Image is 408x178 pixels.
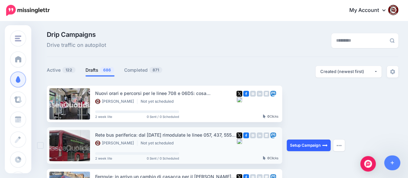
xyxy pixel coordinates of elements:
[287,140,331,151] a: Setup Campaign
[257,91,263,97] img: linkedin-grey-square.png
[100,67,114,73] span: 686
[124,66,163,74] a: Completed871
[236,91,242,97] img: twitter-square.png
[149,67,162,73] span: 871
[263,156,278,160] div: Clicks
[243,132,249,138] img: facebook-square.png
[270,132,276,138] img: mastodon-square.png
[320,68,374,75] div: Created (newest first)
[360,156,376,172] div: Open Intercom Messenger
[95,99,137,104] li: [PERSON_NAME]
[6,5,50,16] img: Missinglettr
[250,132,256,138] img: instagram-grey-square.png
[267,114,270,118] b: 0
[336,144,342,146] img: dots.png
[141,99,177,104] li: Not yet scheduled
[147,115,179,118] span: 0 Sent / 0 Scheduled
[95,157,112,160] span: 2 week lite
[147,157,179,160] span: 0 Sent / 0 Scheduled
[243,91,249,97] img: facebook-square.png
[47,66,76,74] a: Active122
[315,66,382,78] button: Created (newest first)
[15,36,21,41] img: menu.png
[343,3,398,18] a: My Account
[250,91,256,97] img: instagram-grey-square.png
[263,114,266,118] img: pointer-grey-darker.png
[47,31,106,38] span: Drip Campaigns
[236,97,242,102] img: bluesky-grey-square.png
[390,38,394,43] img: search-grey-6.png
[95,89,236,97] div: Nuovi orari e percorsi per le linee 708 e 06DS: cosa [MEDICAL_DATA] da [DATE]
[264,91,269,97] img: google_business-grey-square.png
[264,132,269,138] img: google_business-grey-square.png
[47,41,106,49] span: Drive traffic on autopilot
[267,156,270,160] b: 0
[95,131,236,139] div: Rete bus periferica: dal [DATE] rimodulate le linee 057, 437, 555 e 702
[95,115,112,118] span: 2 week lite
[141,141,177,146] li: Not yet scheduled
[85,66,114,74] a: Drafts686
[95,141,137,146] li: [PERSON_NAME]
[263,115,278,119] div: Clicks
[236,132,242,138] img: twitter-square.png
[263,156,266,160] img: pointer-grey-darker.png
[62,67,75,73] span: 122
[322,143,327,148] img: arrow-long-right-white.png
[257,132,263,138] img: linkedin-grey-square.png
[236,138,242,144] img: bluesky-grey-square.png
[390,69,395,74] img: settings-grey.png
[270,91,276,97] img: mastodon-square.png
